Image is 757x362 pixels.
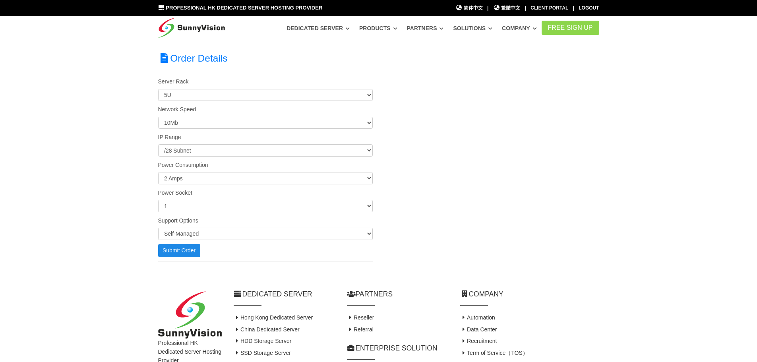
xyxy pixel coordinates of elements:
[493,4,521,12] a: 繁體中文
[502,21,537,35] a: Company
[542,21,599,35] a: FREE Sign Up
[460,338,497,344] a: Recruitment
[158,105,196,114] label: Network Speed
[460,314,495,321] a: Automation
[460,289,599,299] h2: Company
[158,52,599,65] h2: Order Details
[359,21,397,35] a: Products
[530,4,568,12] div: Client Portal
[234,338,292,344] a: HDD Storage Server
[234,289,335,299] h2: Dedicated Server
[166,5,322,11] span: Professional HK Dedicated Server Hosting Provider
[158,216,198,225] label: Support Options
[579,5,599,11] a: Logout
[234,326,300,333] a: China Dedicated Server
[158,188,192,197] label: Power Socket
[573,4,574,12] li: |
[158,161,208,169] label: Power Consumption
[234,314,313,321] a: Hong Kong Dedicated Server
[347,326,374,333] a: Referral
[455,4,483,12] a: 简体中文
[158,291,222,339] img: SunnyVision Limited
[487,4,488,12] li: |
[158,244,200,257] button: Submit Order
[158,77,189,86] label: Server Rack
[347,343,448,353] h2: Enterprise Solution
[158,133,181,141] label: IP Range
[460,326,497,333] a: Data Center
[287,21,350,35] a: Dedicated Server
[525,4,526,12] li: |
[347,289,448,299] h2: Partners
[347,314,374,321] a: Reseller
[453,21,492,35] a: Solutions
[407,21,444,35] a: Partners
[234,350,291,356] a: SSD Storage Server
[460,350,528,356] a: Term of Service（TOS）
